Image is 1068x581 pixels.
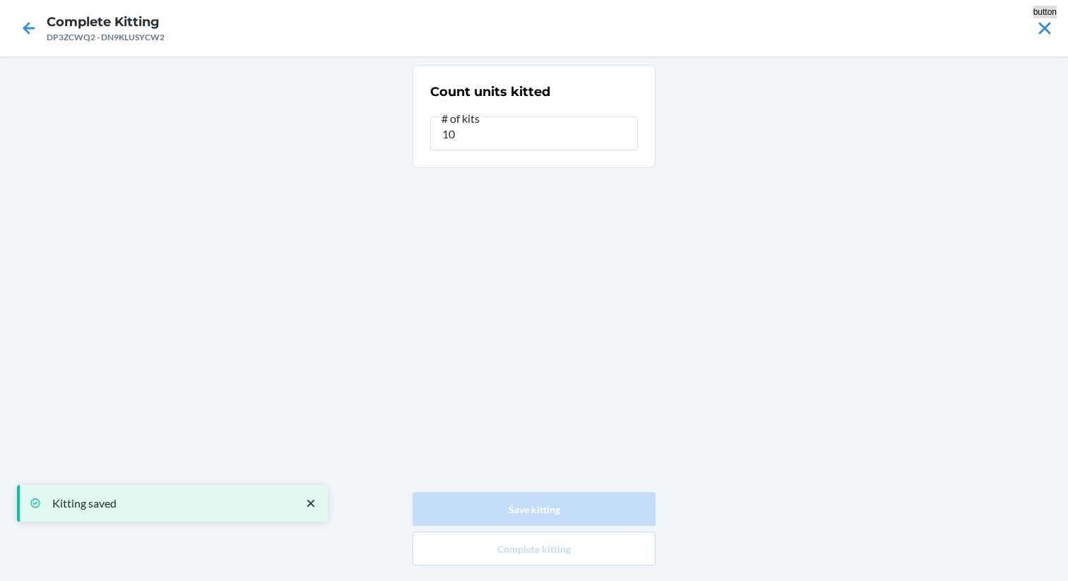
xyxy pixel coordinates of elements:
span: # of kits [439,112,482,126]
div: DP3ZCWQ2 - DN9KLUSYCW2 [47,31,165,44]
button: Save kitting [413,492,655,526]
h4: Complete Kitting [47,13,165,31]
input: # of kits [430,116,638,150]
svg: close toast [304,496,318,510]
p: Kitting saved [52,496,290,510]
button: Complete kitting [413,532,655,565]
h2: Count units kitted [430,83,550,101]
